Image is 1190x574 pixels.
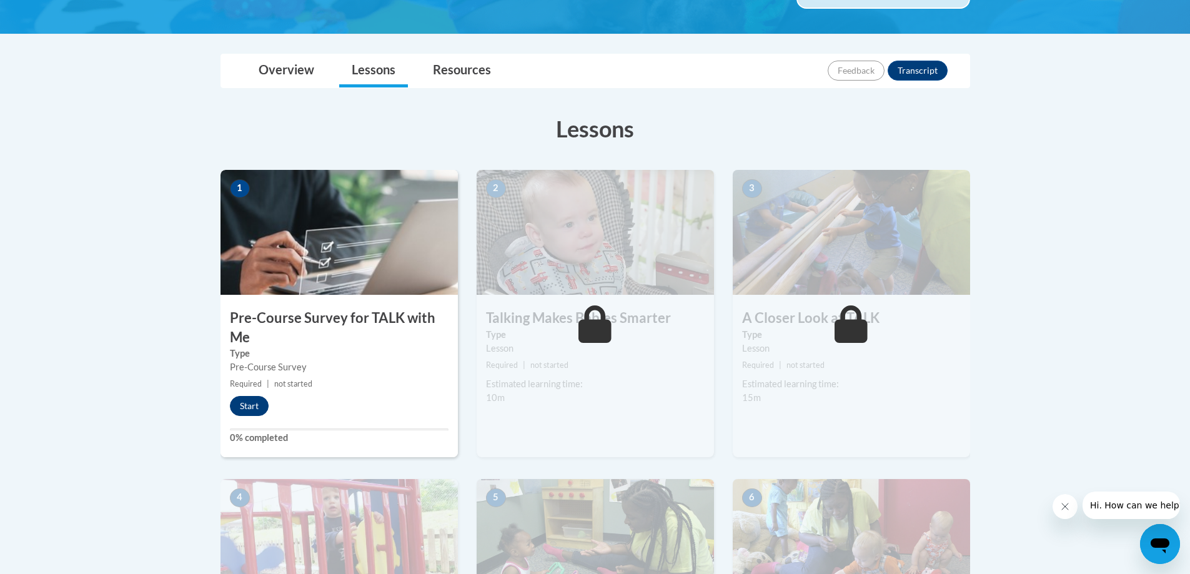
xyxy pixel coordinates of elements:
h3: Talking Makes Babies Smarter [477,309,714,328]
label: Type [230,347,449,360]
div: Lesson [742,342,961,355]
button: Transcript [888,61,948,81]
span: Required [230,379,262,388]
label: Type [486,328,705,342]
h3: Lessons [221,113,970,144]
button: Start [230,396,269,416]
iframe: Close message [1053,494,1078,519]
span: not started [530,360,568,370]
img: Course Image [733,170,970,295]
a: Lessons [339,54,408,87]
span: 2 [486,179,506,198]
span: | [779,360,781,370]
span: Required [742,360,774,370]
label: 0% completed [230,431,449,445]
span: 10m [486,392,505,403]
img: Course Image [221,170,458,295]
h3: A Closer Look at TALK [733,309,970,328]
span: | [267,379,269,388]
div: Lesson [486,342,705,355]
div: Estimated learning time: [486,377,705,391]
span: 5 [486,488,506,507]
span: Hi. How can we help? [7,9,101,19]
span: 3 [742,179,762,198]
span: | [523,360,525,370]
span: not started [274,379,312,388]
iframe: Message from company [1083,492,1180,519]
h3: Pre-Course Survey for TALK with Me [221,309,458,347]
span: not started [786,360,825,370]
img: Course Image [477,170,714,295]
a: Overview [246,54,327,87]
span: Required [486,360,518,370]
a: Resources [420,54,503,87]
div: Pre-Course Survey [230,360,449,374]
button: Feedback [828,61,885,81]
label: Type [742,328,961,342]
span: 4 [230,488,250,507]
span: 15m [742,392,761,403]
div: Estimated learning time: [742,377,961,391]
span: 6 [742,488,762,507]
iframe: Button to launch messaging window [1140,524,1180,564]
span: 1 [230,179,250,198]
